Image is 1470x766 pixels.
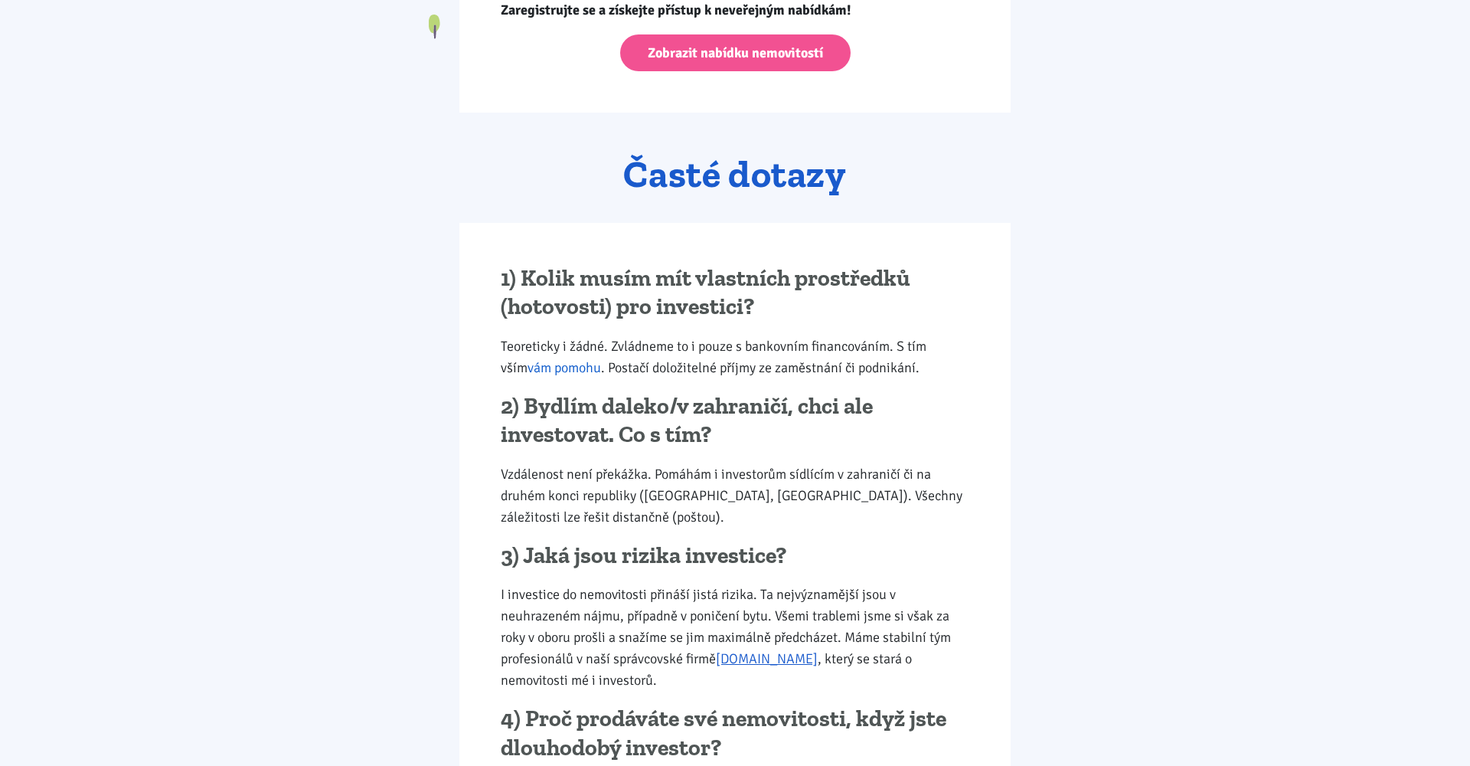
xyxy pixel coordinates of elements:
h2: Časté dotazy [470,154,1001,195]
h3: 4) Proč prodáváte své nemovitosti, když jste dlouhodobý investor? [501,705,969,762]
p: Vzdálenost není překážka. Pomáhám i investorům sídlícím v zahraničí či na druhém konci republiky ... [501,463,969,528]
p: I investice do nemovitosti přináší jistá rizika. Ta nejvýznamější jsou v neuhrazeném nájmu, přípa... [501,584,969,691]
a: [DOMAIN_NAME] [716,650,818,667]
a: vám pomohu [528,359,601,376]
h3: 3) Jaká jsou rizika investice? [501,542,969,571]
h3: 2) Bydlím daleko/v zahraničí, chci ale investovat. Co s tím? [501,392,969,450]
p: Teoreticky i žádné. Zvládneme to i pouze s bankovním financováním. S tím vším . Postačí doložitel... [501,336,969,378]
h3: 1) Kolik musím mít vlastních prostředků (hotovosti) pro investici? [501,264,969,322]
a: Zobrazit nabídku nemovitostí [620,34,851,72]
